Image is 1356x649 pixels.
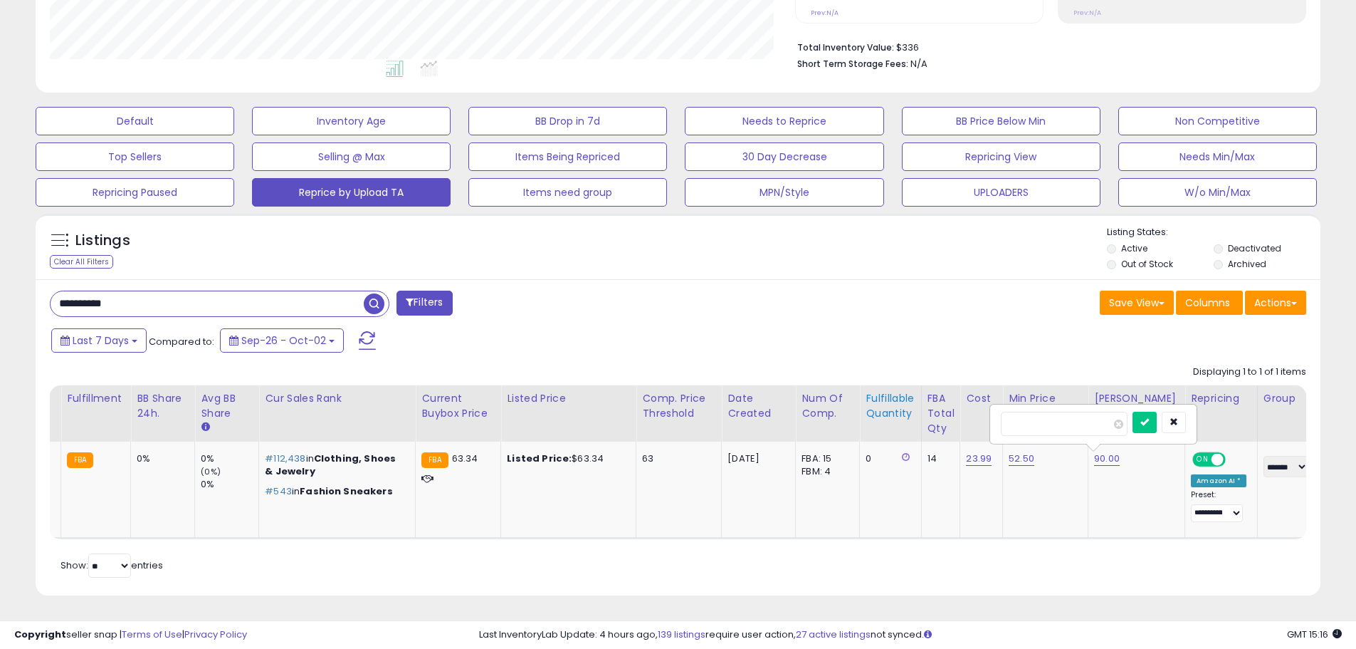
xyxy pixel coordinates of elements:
div: Amazon AI * [1191,474,1246,487]
b: Listed Price: [507,452,572,465]
span: #112,438 [265,452,305,465]
a: 139 listings [658,628,705,641]
small: Prev: N/A [1073,9,1101,17]
label: Out of Stock [1121,258,1173,270]
div: Current Buybox Price [421,391,495,421]
span: Clothing, Shoes & Jewelry [265,452,396,478]
button: BB Drop in 7d [468,107,667,135]
button: Last 7 Days [51,328,147,353]
div: FBM: 4 [801,465,848,478]
small: Avg BB Share. [201,421,209,434]
small: (0%) [201,466,221,477]
p: Listing States: [1107,226,1320,239]
div: Fulfillable Quantity [866,391,915,421]
button: Top Sellers [36,142,234,171]
div: 0% [201,478,258,491]
button: Items Being Repriced [468,142,667,171]
a: Privacy Policy [184,628,247,641]
span: ON [1194,454,1212,466]
div: Comp. Price Threshold [642,391,715,421]
div: Num of Comp. [801,391,853,421]
p: in [265,452,404,478]
label: Archived [1228,258,1266,270]
span: OFF [1224,454,1246,466]
small: FBA [67,452,93,468]
a: 27 active listings [796,628,871,641]
div: 0 [866,452,910,465]
h5: Listings [75,231,130,251]
strong: Copyright [14,628,66,641]
button: UPLOADERS [902,178,1100,207]
div: 0% [137,452,184,465]
div: Cur Sales Rank [265,391,409,406]
button: Actions [1245,291,1306,315]
button: Columns [1176,291,1243,315]
span: Last 7 Days [73,333,129,348]
a: 23.99 [966,452,992,466]
button: Needs Min/Max [1118,142,1317,171]
div: Displaying 1 to 1 of 1 items [1193,365,1306,379]
div: Repricing [1191,391,1251,406]
div: Clear All Filters [50,255,113,269]
label: Active [1121,242,1147,254]
button: 30 Day Decrease [685,142,883,171]
button: Save View [1100,291,1174,315]
div: Min Price [1009,391,1082,406]
button: Selling @ Max [252,142,451,171]
button: Needs to Reprice [685,107,883,135]
div: Last InventoryLab Update: 4 hours ago, require user action, not synced. [479,628,1342,642]
div: $63.34 [507,452,625,465]
p: in [265,485,404,498]
div: [PERSON_NAME] [1094,391,1179,406]
button: Items need group [468,178,667,207]
div: Avg BB Share [201,391,253,421]
span: Columns [1185,296,1230,310]
button: Inventory Age [252,107,451,135]
button: Filters [396,291,452,316]
button: MPN/Style [685,178,883,207]
span: #543 [265,484,292,498]
b: Short Term Storage Fees: [797,58,908,70]
div: FBA: 15 [801,452,848,465]
span: Sep-26 - Oct-02 [241,333,326,348]
th: CSV column name: cust_attr_3_Group [1257,385,1321,442]
div: Cost [966,391,997,406]
button: Sep-26 - Oct-02 [220,328,344,353]
label: Deactivated [1228,242,1281,254]
div: Date Created [727,391,789,421]
button: W/o Min/Max [1118,178,1317,207]
span: Fashion Sneakers [300,484,392,498]
small: Prev: N/A [811,9,839,17]
span: 2025-10-10 15:16 GMT [1287,628,1342,641]
li: $336 [797,38,1295,55]
div: Listed Price [507,391,630,406]
a: Terms of Use [122,628,182,641]
div: 0% [201,452,258,465]
button: BB Price Below Min [902,107,1100,135]
button: Non Competitive [1118,107,1317,135]
b: Total Inventory Value: [797,41,894,53]
div: 14 [927,452,950,465]
span: Compared to: [149,335,214,348]
div: Preset: [1191,490,1246,522]
span: 63.34 [452,452,478,465]
span: N/A [910,57,927,71]
button: Default [36,107,234,135]
div: BB Share 24h. [137,391,189,421]
div: seller snap | | [14,628,247,642]
div: Group [1263,391,1315,406]
div: [DATE] [727,452,784,465]
small: FBA [421,452,448,468]
div: FBA Total Qty [927,391,955,436]
div: Fulfillment [67,391,125,406]
a: 90.00 [1094,452,1120,466]
button: Repricing Paused [36,178,234,207]
button: Repricing View [902,142,1100,171]
a: 52.50 [1009,452,1034,466]
button: Reprice by Upload TA [252,178,451,207]
span: Show: entries [61,559,163,572]
div: 63 [642,452,710,465]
